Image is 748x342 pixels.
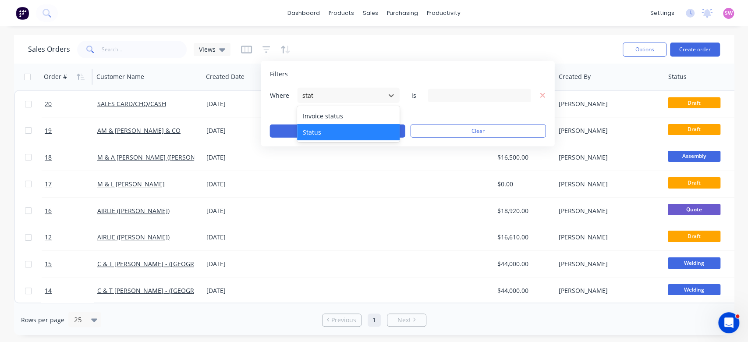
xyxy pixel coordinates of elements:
[497,153,549,162] div: $16,500.00
[497,180,549,189] div: $0.00
[21,316,64,324] span: Rows per page
[45,260,52,268] span: 15
[558,153,656,162] div: [PERSON_NAME]
[387,316,426,324] a: Next page
[323,316,361,324] a: Previous page
[558,233,656,242] div: [PERSON_NAME]
[97,180,165,188] a: M & L [PERSON_NAME]
[422,7,465,20] div: productivity
[45,118,97,144] a: 19
[97,207,170,215] a: AIRLIE ([PERSON_NAME])
[558,100,656,108] div: [PERSON_NAME]
[44,72,67,81] div: Order #
[97,233,170,241] a: AIRLIE ([PERSON_NAME])
[668,231,720,242] span: Draft
[206,72,245,81] div: Created Date
[206,260,272,268] div: [DATE]
[397,316,411,324] span: Next
[97,100,166,108] a: SALES CARD/CHQ/CASH
[102,41,187,58] input: Search...
[270,91,296,100] span: Where
[324,7,358,20] div: products
[45,251,97,277] a: 15
[668,257,720,268] span: Welding
[206,100,272,108] div: [DATE]
[45,233,52,242] span: 12
[45,286,52,295] span: 14
[668,124,720,135] span: Draft
[45,144,97,171] a: 18
[358,7,383,20] div: sales
[28,45,70,53] h1: Sales Orders
[45,171,97,197] a: 17
[670,43,720,57] button: Create order
[283,7,324,20] a: dashboard
[668,97,720,108] span: Draft
[668,72,687,81] div: Status
[97,153,301,161] a: M & A [PERSON_NAME] ([PERSON_NAME] & [PERSON_NAME] & SONS)
[45,180,52,189] span: 17
[206,153,272,162] div: [DATE]
[45,91,97,117] a: 20
[206,233,272,242] div: [DATE]
[297,124,399,140] div: Status
[45,207,52,215] span: 16
[97,286,233,295] a: C & T [PERSON_NAME] - ([GEOGRAPHIC_DATA])
[725,9,733,17] span: SW
[405,91,423,100] span: is
[646,7,679,20] div: settings
[623,43,666,57] button: Options
[368,313,381,327] a: Page 1 is your current page
[718,312,739,333] iframe: Intercom live chat
[297,109,400,116] button: add
[668,151,720,162] span: Assembly
[206,286,272,295] div: [DATE]
[45,198,97,224] a: 16
[558,126,656,135] div: [PERSON_NAME]
[497,207,549,215] div: $18,920.00
[497,260,549,268] div: $44,000.00
[411,125,546,138] button: Clear
[668,284,720,295] span: Welding
[45,126,52,135] span: 19
[319,313,430,327] ul: Pagination
[97,126,181,135] a: AM & [PERSON_NAME] & CO
[206,180,272,189] div: [DATE]
[558,207,656,215] div: [PERSON_NAME]
[45,100,52,108] span: 20
[559,72,591,81] div: Created By
[97,260,233,268] a: C & T [PERSON_NAME] - ([GEOGRAPHIC_DATA])
[331,316,356,324] span: Previous
[668,177,720,188] span: Draft
[558,180,656,189] div: [PERSON_NAME]
[270,125,405,138] button: Apply
[199,45,216,54] span: Views
[16,7,29,20] img: Factory
[96,72,144,81] div: Customer Name
[558,286,656,295] div: [PERSON_NAME]
[270,70,288,78] span: Filters
[206,207,272,215] div: [DATE]
[206,126,272,135] div: [DATE]
[45,153,52,162] span: 18
[45,278,97,304] a: 14
[383,7,422,20] div: purchasing
[497,233,549,242] div: $16,610.00
[558,260,656,268] div: [PERSON_NAME]
[45,224,97,250] a: 12
[497,286,549,295] div: $44,000.00
[297,108,399,124] div: Invoice status
[668,204,720,215] span: Quote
